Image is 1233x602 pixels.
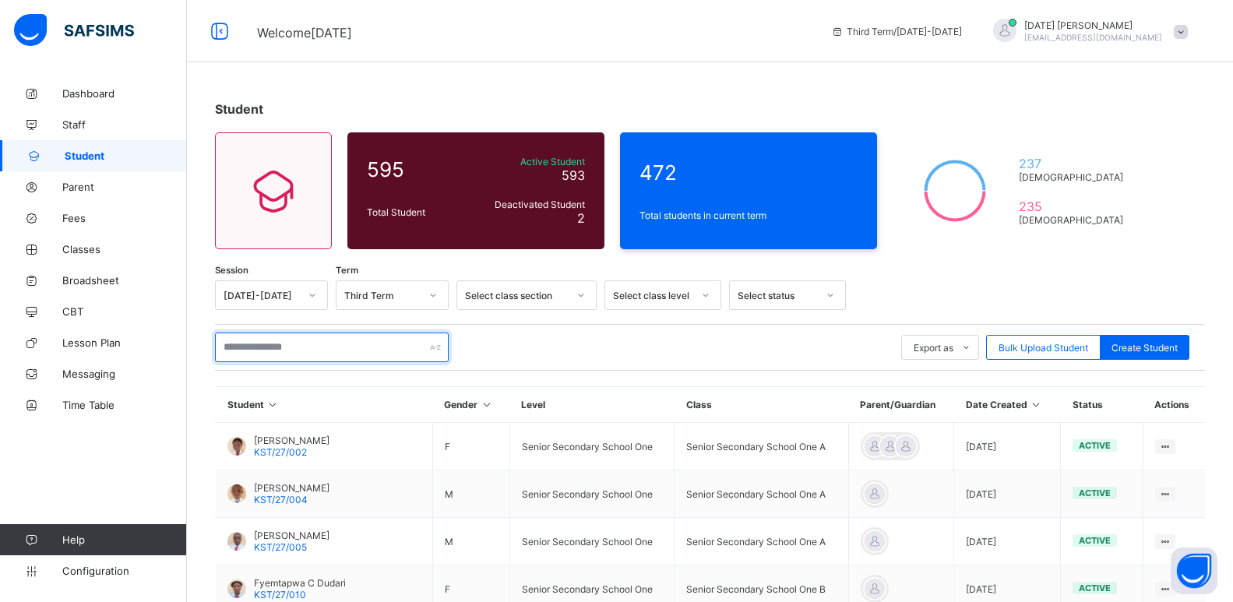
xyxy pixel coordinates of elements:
span: [PERSON_NAME] [254,482,329,494]
span: [EMAIL_ADDRESS][DOMAIN_NAME] [1024,33,1162,42]
span: Lesson Plan [62,336,187,349]
span: 237 [1019,156,1130,171]
span: Fyemtapwa C Dudari [254,577,346,589]
span: KST/27/004 [254,494,308,505]
td: Senior Secondary School One [509,470,675,518]
td: [DATE] [954,518,1061,565]
td: F [432,423,509,470]
img: safsims [14,14,134,47]
span: CBT [62,305,187,318]
span: 595 [367,157,467,181]
th: Student [216,387,433,423]
span: [PERSON_NAME] [254,435,329,446]
span: Fees [62,212,187,224]
td: Senior Secondary School One A [675,518,849,565]
span: KST/27/002 [254,446,307,458]
span: Help [62,533,186,546]
span: session/term information [831,26,962,37]
th: Gender [432,387,509,423]
span: Total students in current term [639,209,858,221]
span: Student [65,150,187,162]
span: Configuration [62,565,186,577]
td: M [432,518,509,565]
span: Term [336,265,358,276]
span: [DEMOGRAPHIC_DATA] [1019,171,1130,183]
span: Session [215,265,248,276]
i: Sort in Ascending Order [266,399,280,410]
span: KST/27/005 [254,541,307,553]
i: Sort in Ascending Order [480,399,493,410]
td: [DATE] [954,423,1061,470]
div: Select class section [465,290,568,301]
div: Select status [738,290,817,301]
span: Parent [62,181,187,193]
span: active [1079,535,1111,546]
span: Deactivated Student [474,199,585,210]
span: Dashboard [62,87,187,100]
i: Sort in Ascending Order [1030,399,1043,410]
td: [DATE] [954,470,1061,518]
button: Open asap [1171,547,1217,594]
span: [DATE] [PERSON_NAME] [1024,19,1162,31]
td: Senior Secondary School One [509,518,675,565]
div: Third Term [344,290,420,301]
div: Select class level [613,290,692,301]
div: Total Student [363,202,470,222]
div: [DATE]-[DATE] [224,290,299,301]
span: Staff [62,118,187,131]
th: Status [1061,387,1143,423]
span: Export as [914,342,953,354]
span: 235 [1019,199,1130,214]
td: Senior Secondary School One [509,423,675,470]
span: Time Table [62,399,187,411]
span: [DEMOGRAPHIC_DATA] [1019,214,1130,226]
span: active [1079,440,1111,451]
th: Level [509,387,675,423]
th: Class [675,387,849,423]
span: 2 [577,210,585,226]
th: Date Created [954,387,1061,423]
td: Senior Secondary School One A [675,470,849,518]
span: Welcome [DATE] [257,25,352,40]
span: active [1079,583,1111,593]
span: Student [215,101,263,117]
div: SundayAugustine [978,19,1196,44]
span: Bulk Upload Student [999,342,1088,354]
span: Messaging [62,368,187,380]
span: Active Student [474,156,585,167]
span: active [1079,488,1111,498]
span: KST/27/010 [254,589,306,600]
span: Create Student [1111,342,1178,354]
span: Broadsheet [62,274,187,287]
span: [PERSON_NAME] [254,530,329,541]
th: Actions [1143,387,1205,423]
span: 472 [639,160,858,185]
th: Parent/Guardian [848,387,953,423]
td: Senior Secondary School One A [675,423,849,470]
span: 593 [562,167,585,183]
span: Classes [62,243,187,255]
td: M [432,470,509,518]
